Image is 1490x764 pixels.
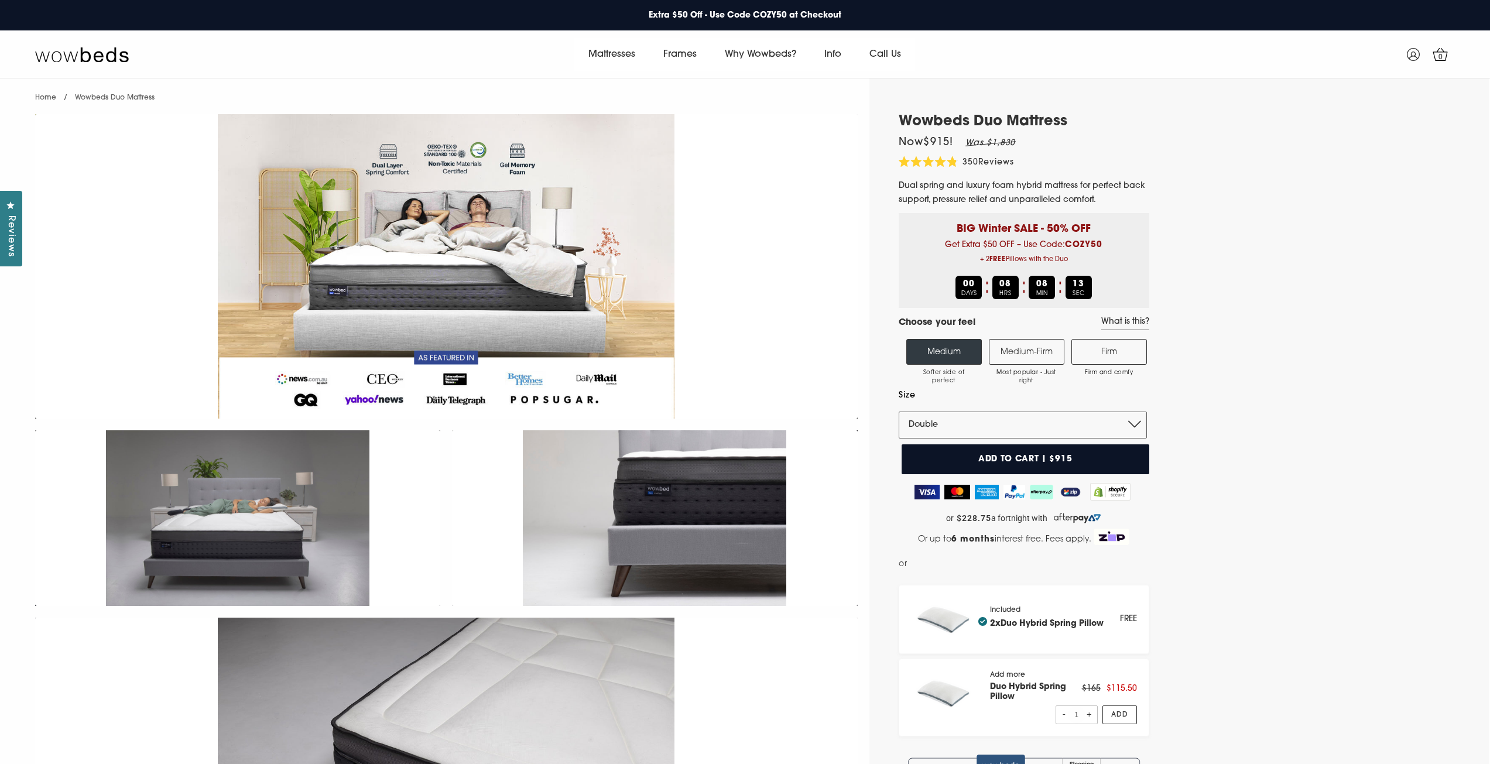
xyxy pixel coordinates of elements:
[951,535,995,544] strong: 6 months
[3,215,18,257] span: Reviews
[1090,483,1131,501] img: Shopify secure badge
[946,513,954,523] span: or
[1102,705,1137,724] a: Add
[978,617,1104,629] h4: 2x
[902,444,1149,474] button: Add to cart | $915
[1120,612,1137,626] div: FREE
[899,138,954,148] span: Now $915 !
[992,276,1019,299] div: HRS
[711,38,810,71] a: Why Wowbeds?
[649,38,711,71] a: Frames
[643,4,847,28] a: Extra $50 Off - Use Code COZY50 at Checkout
[995,369,1058,385] span: Most popular - Just right
[1078,369,1140,377] span: Firm and comfy
[955,276,982,299] div: DAYS
[75,94,155,101] span: Wowbeds Duo Mattress
[1003,485,1026,499] img: PayPal Logo
[911,671,979,715] img: pillow_140x.png
[899,181,1145,204] span: Dual spring and luxury foam hybrid mattress for perfect back support, pressure relief and unparal...
[957,513,991,523] strong: $228.75
[1426,40,1455,69] a: 0
[1001,619,1104,628] a: Duo Hybrid Spring Pillow
[978,158,1014,167] span: Reviews
[1065,241,1102,249] b: COZY50
[962,158,978,167] span: 350
[899,388,1147,403] label: Size
[35,46,129,63] img: Wow Beds Logo
[810,38,855,71] a: Info
[918,535,1091,544] span: Or up to interest free. Fees apply.
[1073,280,1084,289] b: 13
[1066,276,1092,299] div: SEC
[910,557,1148,575] iframe: PayPal Message 1
[989,339,1064,365] label: Medium-Firm
[899,317,975,330] h4: Choose your feel
[963,280,975,289] b: 00
[1082,684,1101,693] span: $165
[1036,280,1048,289] b: 08
[906,339,982,365] label: Medium
[907,241,1140,267] span: Get Extra $50 OFF – Use Code:
[855,38,915,71] a: Call Us
[907,213,1140,237] p: BIG Winter SALE - 50% OFF
[907,252,1140,267] span: + 2 Pillows with the Duo
[899,557,907,571] span: or
[1085,706,1092,723] span: +
[975,485,999,499] img: American Express Logo
[911,597,979,642] img: pillow_140x.png
[899,509,1149,527] a: or $228.75 a fortnight with
[35,78,155,108] nav: breadcrumbs
[1107,684,1137,693] span: $115.50
[999,280,1011,289] b: 08
[965,139,1016,148] em: Was $1,830
[991,513,1047,523] span: a fortnight with
[944,485,971,499] img: MasterCard Logo
[914,485,940,499] img: Visa Logo
[990,606,1104,633] div: Included
[913,369,975,385] span: Softer side of perfect
[64,94,67,101] span: /
[1029,276,1055,299] div: MIN
[1094,529,1130,545] img: Zip Logo
[899,156,1015,170] div: 350Reviews
[1101,317,1149,330] a: What is this?
[990,671,1081,724] div: Add more
[574,38,649,71] a: Mattresses
[35,94,56,101] a: Home
[899,114,1149,131] h1: Wowbeds Duo Mattress
[989,256,1006,263] b: FREE
[1071,339,1147,365] label: Firm
[1058,485,1083,499] img: ZipPay Logo
[1061,706,1068,723] span: -
[1435,52,1447,63] span: 0
[990,683,1066,701] a: Duo Hybrid Spring Pillow
[1030,485,1053,499] img: AfterPay Logo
